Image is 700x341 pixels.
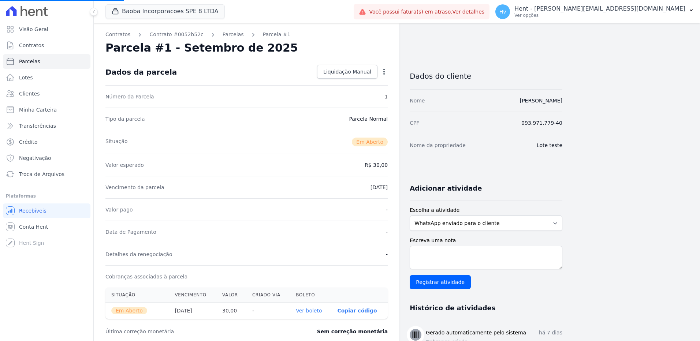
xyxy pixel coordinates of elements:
[3,70,90,85] a: Lotes
[3,167,90,181] a: Troca de Arquivos
[105,31,388,38] nav: Breadcrumb
[410,237,562,244] label: Escreva uma nota
[111,307,147,314] span: Em Aberto
[499,9,506,14] span: Hv
[386,228,388,236] dd: -
[216,288,246,303] th: Valor
[337,308,377,314] button: Copiar código
[317,328,388,335] dd: Sem correção monetária
[19,122,56,130] span: Transferências
[105,4,225,18] button: Baoba Incorporacoes SPE 8 LTDA
[19,223,48,231] span: Conta Hent
[521,119,562,127] dd: 093.971.779-40
[410,206,562,214] label: Escolha a atividade
[105,138,128,146] dt: Situação
[149,31,203,38] a: Contrato #0052b52c
[365,161,388,169] dd: R$ 30,00
[410,142,466,149] dt: Nome da propriedade
[223,31,244,38] a: Parcelas
[410,97,425,104] dt: Nome
[410,304,495,312] h3: Histórico de atividades
[105,161,144,169] dt: Valor esperado
[514,12,685,18] p: Ver opções
[169,288,216,303] th: Vencimento
[3,38,90,53] a: Contratos
[323,68,371,75] span: Liquidação Manual
[384,93,388,100] dd: 1
[3,102,90,117] a: Minha Carteira
[290,288,331,303] th: Boleto
[386,251,388,258] dd: -
[105,41,298,55] h2: Parcela #1 - Setembro de 2025
[489,1,700,22] button: Hv Hent - [PERSON_NAME][EMAIL_ADDRESS][DOMAIN_NAME] Ver opções
[371,184,388,191] dd: [DATE]
[169,303,216,319] th: [DATE]
[19,90,40,97] span: Clientes
[410,72,562,80] h3: Dados do cliente
[19,58,40,65] span: Parcelas
[520,98,562,104] a: [PERSON_NAME]
[19,106,57,113] span: Minha Carteira
[19,138,38,146] span: Crédito
[105,328,272,335] dt: Última correção monetária
[317,65,377,79] a: Liquidação Manual
[19,170,64,178] span: Troca de Arquivos
[539,329,562,337] p: há 7 dias
[216,303,246,319] th: 30,00
[19,207,46,214] span: Recebíveis
[246,303,290,319] th: -
[19,42,44,49] span: Contratos
[3,151,90,165] a: Negativação
[537,142,562,149] dd: Lote teste
[3,119,90,133] a: Transferências
[3,86,90,101] a: Clientes
[19,74,33,81] span: Lotes
[386,206,388,213] dd: -
[105,184,164,191] dt: Vencimento da parcela
[3,54,90,69] a: Parcelas
[6,192,87,201] div: Plataformas
[105,115,145,123] dt: Tipo da parcela
[352,138,388,146] span: Em Aberto
[514,5,685,12] p: Hent - [PERSON_NAME][EMAIL_ADDRESS][DOMAIN_NAME]
[19,154,51,162] span: Negativação
[349,115,388,123] dd: Parcela Normal
[105,228,156,236] dt: Data de Pagamento
[369,8,484,16] span: Você possui fatura(s) em atraso.
[105,288,169,303] th: Situação
[296,308,322,314] a: Ver boleto
[246,288,290,303] th: Criado via
[105,31,130,38] a: Contratos
[3,135,90,149] a: Crédito
[263,31,291,38] a: Parcela #1
[19,26,48,33] span: Visão Geral
[105,206,133,213] dt: Valor pago
[3,220,90,234] a: Conta Hent
[105,251,172,258] dt: Detalhes da renegociação
[410,275,471,289] input: Registrar atividade
[105,93,154,100] dt: Número da Parcela
[426,329,526,337] h3: Gerado automaticamente pelo sistema
[105,68,177,76] div: Dados da parcela
[105,273,187,280] dt: Cobranças associadas à parcela
[3,203,90,218] a: Recebíveis
[453,9,485,15] a: Ver detalhes
[3,22,90,37] a: Visão Geral
[410,119,419,127] dt: CPF
[410,184,482,193] h3: Adicionar atividade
